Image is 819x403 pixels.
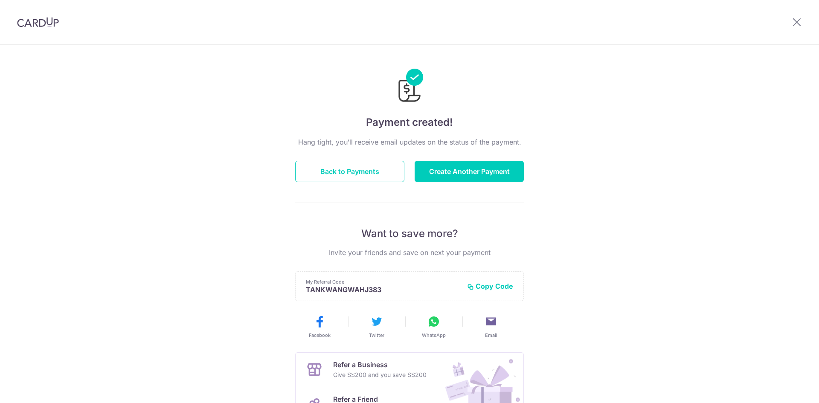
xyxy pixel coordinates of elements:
p: Want to save more? [295,227,524,241]
span: Email [485,332,497,339]
span: Twitter [369,332,384,339]
button: Email [466,315,516,339]
h4: Payment created! [295,115,524,130]
p: Invite your friends and save on next your payment [295,247,524,258]
p: Hang tight, you’ll receive email updates on the status of the payment. [295,137,524,147]
p: Refer a Business [333,360,427,370]
img: CardUp [17,17,59,27]
button: Facebook [294,315,345,339]
button: WhatsApp [409,315,459,339]
p: My Referral Code [306,278,460,285]
button: Create Another Payment [415,161,524,182]
img: Payments [396,69,423,104]
span: Facebook [309,332,331,339]
button: Copy Code [467,282,513,290]
button: Twitter [351,315,402,339]
span: WhatsApp [422,332,446,339]
button: Back to Payments [295,161,404,182]
p: Give S$200 and you save S$200 [333,370,427,380]
p: TANKWANGWAHJ383 [306,285,460,294]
